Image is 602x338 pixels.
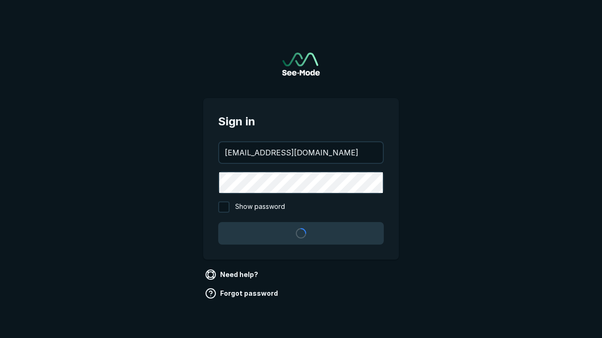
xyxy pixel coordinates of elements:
a: Forgot password [203,286,282,301]
a: Go to sign in [282,53,320,76]
span: Show password [235,201,285,213]
span: Sign in [218,113,384,130]
a: Need help? [203,267,262,282]
input: your@email.com [219,142,383,163]
img: See-Mode Logo [282,53,320,76]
